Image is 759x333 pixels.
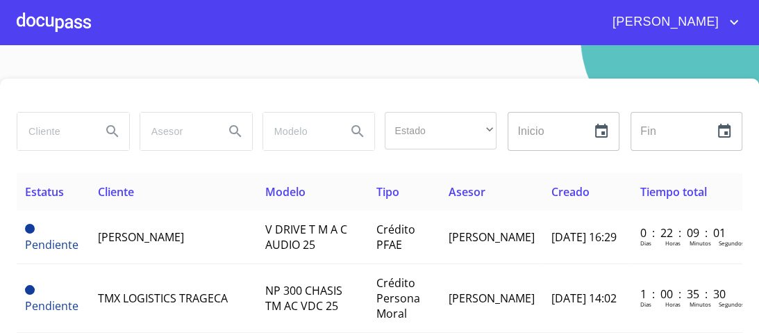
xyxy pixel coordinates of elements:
[376,275,420,321] span: Crédito Persona Moral
[265,222,347,252] span: V DRIVE T M A C AUDIO 25
[98,229,184,245] span: [PERSON_NAME]
[551,291,617,306] span: [DATE] 14:02
[449,291,535,306] span: [PERSON_NAME]
[551,229,617,245] span: [DATE] 16:29
[690,239,711,247] p: Minutos
[25,184,64,200] span: Estatus
[98,184,134,200] span: Cliente
[640,300,651,308] p: Dias
[376,184,399,200] span: Tipo
[17,113,90,150] input: search
[25,237,78,252] span: Pendiente
[719,300,744,308] p: Segundos
[219,115,252,148] button: Search
[98,291,228,306] span: TMX LOGISTICS TRAGECA
[265,184,306,200] span: Modelo
[551,184,590,200] span: Creado
[376,222,415,252] span: Crédito PFAE
[263,113,336,150] input: search
[602,11,726,33] span: [PERSON_NAME]
[690,300,711,308] p: Minutos
[602,11,742,33] button: account of current user
[140,113,213,150] input: search
[640,184,707,200] span: Tiempo total
[25,298,78,314] span: Pendiente
[25,224,35,234] span: Pendiente
[665,300,681,308] p: Horas
[640,286,734,302] p: 1 : 00 : 35 : 30
[449,229,535,245] span: [PERSON_NAME]
[449,184,485,200] span: Asesor
[640,225,734,241] p: 0 : 22 : 09 : 01
[96,115,129,148] button: Search
[640,239,651,247] p: Dias
[341,115,374,148] button: Search
[265,283,342,314] span: NP 300 CHASIS TM AC VDC 25
[665,239,681,247] p: Horas
[25,285,35,295] span: Pendiente
[719,239,744,247] p: Segundos
[385,112,497,149] div: ​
